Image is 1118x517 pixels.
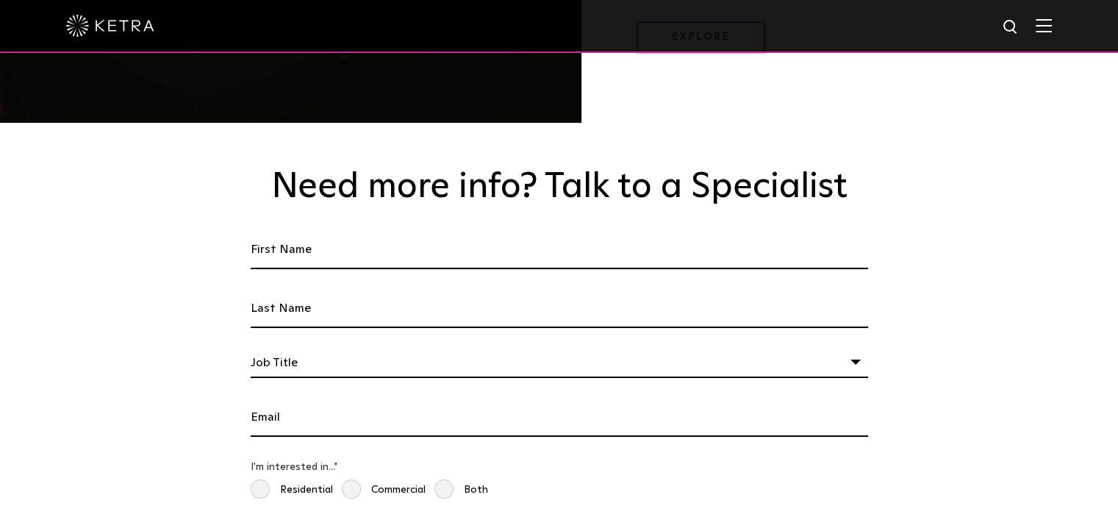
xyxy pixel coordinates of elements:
input: Email [251,399,868,437]
input: First Name [251,231,868,269]
input: Last Name [251,290,868,328]
h2: Need more info? Talk to a Specialist [247,166,872,209]
div: Job Title [251,349,868,378]
span: Residential [251,479,333,501]
span: Commercial [342,479,426,501]
span: Both [434,479,488,501]
img: ketra-logo-2019-white [66,15,154,37]
img: search icon [1002,18,1020,37]
img: Hamburger%20Nav.svg [1036,18,1052,32]
span: I'm interested in... [251,462,334,472]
